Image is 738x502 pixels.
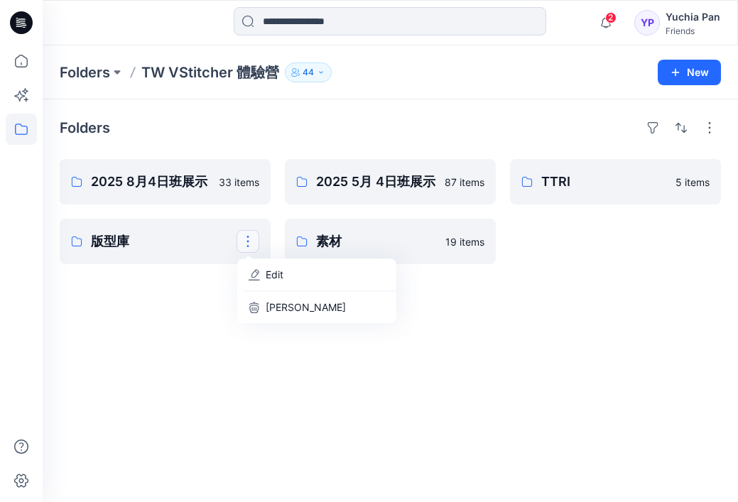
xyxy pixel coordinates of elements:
p: TTRI [541,172,667,192]
p: 87 items [445,175,484,190]
button: New [658,60,721,85]
div: YP [634,10,660,36]
p: 2025 8月4日班展示 [91,172,210,192]
div: Yuchia Pan [666,9,720,26]
a: 版型庫Edit[PERSON_NAME] [60,219,271,264]
p: 素材 [316,231,437,251]
p: TW VStitcher 體驗營 [141,62,279,82]
p: Edit [266,267,283,282]
p: 44 [303,65,314,80]
p: 5 items [675,175,710,190]
p: 版型庫 [91,231,237,251]
p: [PERSON_NAME] [266,300,346,315]
p: 2025 5月 4日班展示 [316,172,436,192]
p: 19 items [445,234,484,249]
a: 2025 5月 4日班展示87 items [285,159,496,204]
span: 2 [605,12,617,23]
div: Friends [666,26,720,36]
h4: Folders [60,119,110,136]
a: 2025 8月4日班展示33 items [60,159,271,204]
p: 33 items [219,175,259,190]
a: Folders [60,62,110,82]
a: TTRI5 items [510,159,721,204]
a: 素材19 items [285,219,496,264]
button: 44 [285,62,332,82]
